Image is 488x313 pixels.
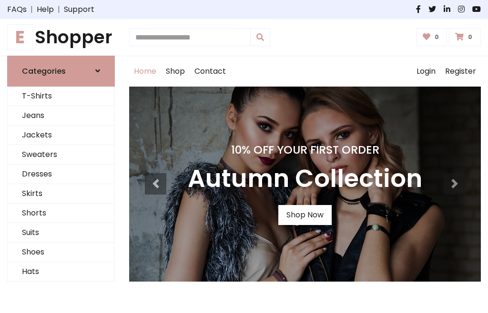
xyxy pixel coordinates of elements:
a: Skirts [8,184,114,204]
span: 0 [466,33,475,41]
a: Hats [8,262,114,282]
a: Login [412,56,440,87]
h4: 10% Off Your First Order [188,143,422,156]
a: Categories [7,56,115,87]
a: Support [64,4,94,15]
h6: Categories [22,67,66,76]
a: Sweaters [8,145,114,165]
h3: Autumn Collection [188,164,422,194]
span: E [7,24,33,50]
a: Jackets [8,126,114,145]
span: | [27,4,37,15]
a: FAQs [7,4,27,15]
h1: Shopper [7,27,115,48]
a: Jeans [8,106,114,126]
a: Shoes [8,243,114,262]
a: Contact [190,56,231,87]
a: EShopper [7,27,115,48]
a: Shop Now [278,205,332,225]
a: Suits [8,223,114,243]
span: | [54,4,64,15]
a: Register [440,56,481,87]
a: 0 [417,28,447,46]
a: Home [129,56,161,87]
a: 0 [449,28,481,46]
a: Help [37,4,54,15]
a: Dresses [8,165,114,184]
a: T-Shirts [8,87,114,106]
span: 0 [432,33,441,41]
a: Shorts [8,204,114,223]
a: Shop [161,56,190,87]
